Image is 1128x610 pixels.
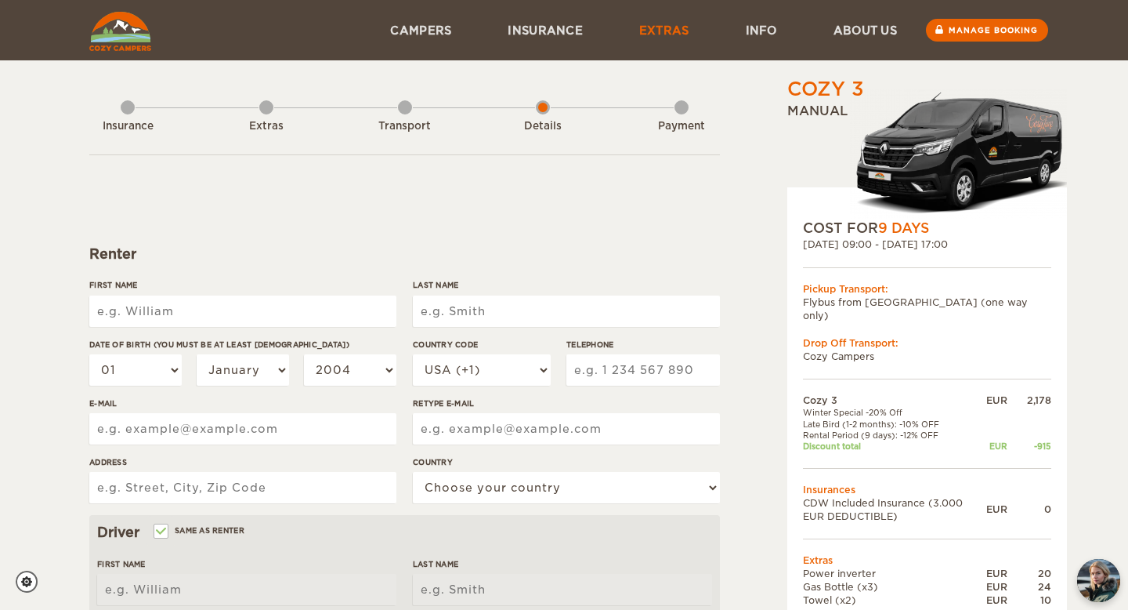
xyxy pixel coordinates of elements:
td: Power inverter [803,567,986,580]
div: Renter [89,245,720,263]
td: CDW Included Insurance (3.000 EUR DEDUCTIBLE) [803,496,986,523]
label: Country Code [413,339,551,350]
td: Cozy Campers [803,350,1051,363]
div: -915 [1007,441,1051,452]
div: Payment [638,119,725,134]
label: Telephone [566,339,720,350]
input: e.g. 1 234 567 890 [566,354,720,386]
td: Cozy 3 [803,394,986,407]
input: e.g. example@example.com [89,413,396,445]
label: First Name [97,558,396,570]
label: Last Name [413,279,720,291]
span: 9 Days [878,220,929,236]
div: EUR [986,394,1007,407]
input: e.g. Smith [413,296,720,327]
label: First Name [89,279,396,291]
label: Same as renter [155,523,244,538]
div: Cozy 3 [787,76,864,103]
td: Rental Period (9 days): -12% OFF [803,430,986,441]
img: Langur-m-c-logo-2.png [850,89,1067,219]
div: Details [500,119,586,134]
img: Cozy Campers [89,12,151,51]
label: Retype E-mail [413,398,720,409]
div: EUR [986,594,1007,607]
label: Address [89,456,396,468]
div: 20 [1007,567,1051,580]
input: e.g. William [97,574,396,605]
div: Transport [362,119,448,134]
div: EUR [986,580,1007,594]
div: EUR [986,567,1007,580]
div: EUR [986,441,1007,452]
td: Extras [803,554,1051,567]
td: Discount total [803,441,986,452]
label: Date of birth (You must be at least [DEMOGRAPHIC_DATA]) [89,339,396,350]
div: Extras [223,119,309,134]
input: e.g. William [89,296,396,327]
label: Country [413,456,720,468]
td: Insurances [803,483,1051,496]
div: EUR [986,503,1007,516]
a: Cookie settings [16,571,48,593]
div: 0 [1007,503,1051,516]
td: Towel (x2) [803,594,986,607]
input: Same as renter [155,528,165,538]
label: E-mail [89,398,396,409]
label: Last Name [413,558,712,570]
div: 2,178 [1007,394,1051,407]
img: Freyja at Cozy Campers [1077,559,1120,602]
td: Late Bird (1-2 months): -10% OFF [803,419,986,430]
div: Manual [787,103,1067,219]
a: Manage booking [926,19,1048,42]
td: Flybus from [GEOGRAPHIC_DATA] (one way only) [803,296,1051,322]
div: Drop Off Transport: [803,336,1051,350]
div: [DATE] 09:00 - [DATE] 17:00 [803,238,1051,251]
td: Gas Bottle (x3) [803,580,986,594]
div: COST FOR [803,219,1051,238]
div: 10 [1007,594,1051,607]
div: 24 [1007,580,1051,594]
div: Insurance [85,119,171,134]
input: e.g. Street, City, Zip Code [89,472,396,503]
td: Winter Special -20% Off [803,407,986,418]
input: e.g. example@example.com [413,413,720,445]
div: Driver [97,523,712,542]
input: e.g. Smith [413,574,712,605]
button: chat-button [1077,559,1120,602]
div: Pickup Transport: [803,282,1051,296]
